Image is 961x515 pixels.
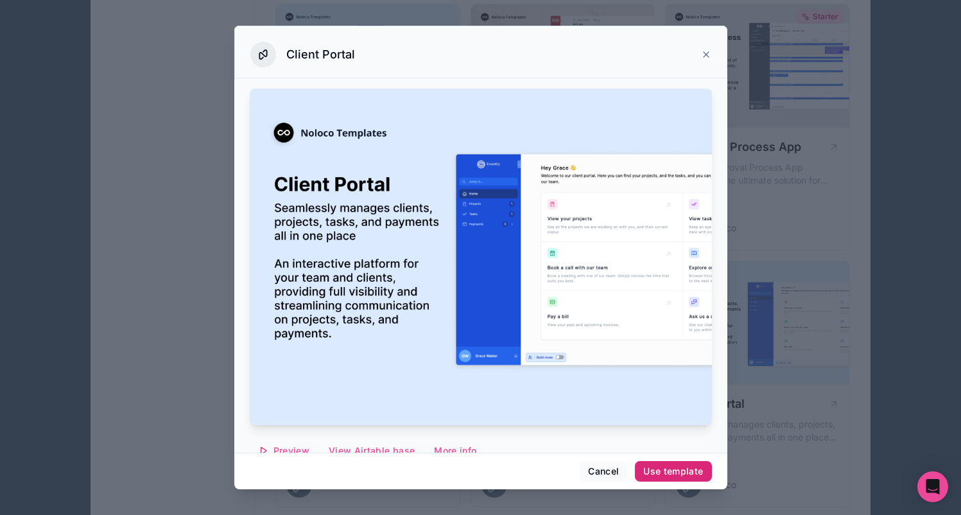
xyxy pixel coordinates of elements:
div: Use template [643,466,703,477]
h3: Client Portal [286,47,355,62]
img: Client Portal [250,89,712,425]
button: Cancel [580,461,627,482]
button: View Airtable base [320,441,423,461]
button: Preview [250,441,318,461]
button: Use template [635,461,711,482]
button: More info [426,441,485,461]
span: Preview [273,445,309,457]
div: Open Intercom Messenger [917,471,948,502]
